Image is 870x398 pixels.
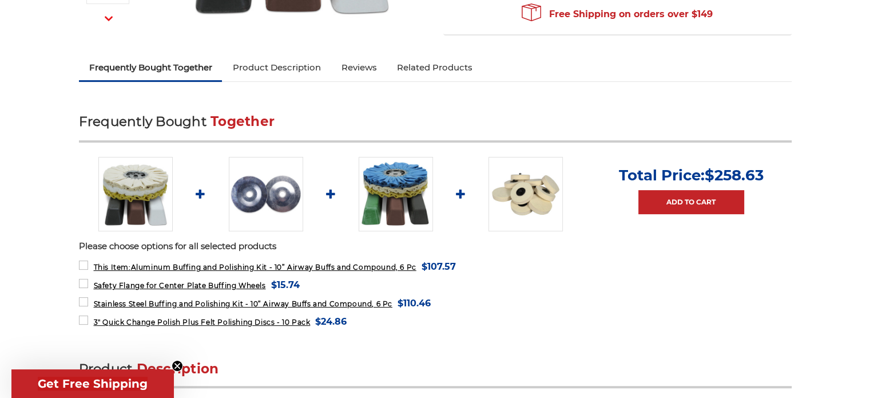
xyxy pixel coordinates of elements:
span: $15.74 [271,277,299,293]
span: $258.63 [705,166,764,184]
span: $107.57 [422,259,456,274]
span: Description [137,361,219,377]
span: Aluminum Buffing and Polishing Kit - 10” Airway Buffs and Compound, 6 Pc [93,263,416,271]
button: Next [95,6,122,30]
button: Close teaser [172,360,183,372]
a: Reviews [331,55,387,80]
span: $24.86 [315,314,347,329]
a: Add to Cart [638,190,744,214]
span: 3" Quick Change Polish Plus Felt Polishing Discs - 10 Pack [93,318,310,326]
span: Product [79,361,133,377]
p: Please choose options for all selected products [79,240,792,253]
span: Stainless Steel Buffing and Polishing Kit - 10” Airway Buffs and Compound, 6 Pc [93,300,392,308]
span: Get Free Shipping [38,377,148,391]
a: Product Description [222,55,331,80]
a: Frequently Bought Together [79,55,223,80]
div: Get Free ShippingClose teaser [11,369,174,398]
img: 10 inch airway buff and polishing compound kit for aluminum [98,157,173,231]
span: $110.46 [398,295,431,311]
span: Together [210,113,275,129]
span: Frequently Bought [79,113,206,129]
span: Free Shipping on orders over $149 [522,3,713,26]
span: Safety Flange for Center Plate Buffing Wheels [93,281,265,290]
p: Total Price: [619,166,764,184]
a: Related Products [387,55,483,80]
strong: This Item: [93,263,130,271]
